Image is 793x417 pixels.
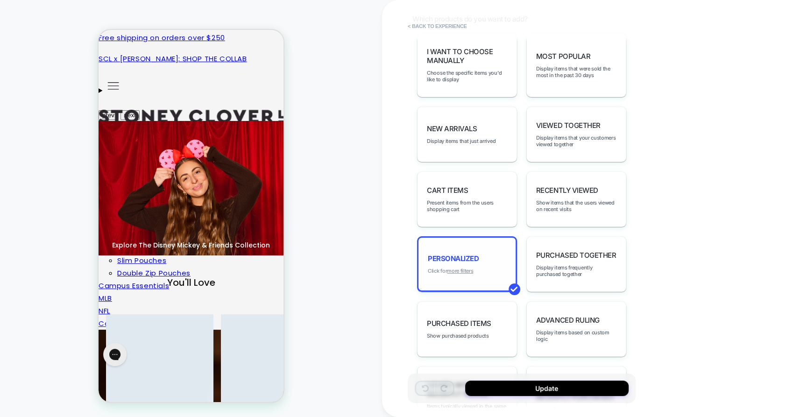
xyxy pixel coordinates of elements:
[536,251,616,260] span: Purchased Together
[536,65,616,78] span: Display items that were sold the most in the past 30 days
[465,381,629,396] button: Update
[536,199,616,212] span: Show items that the users viewed on recent visits
[14,211,171,220] span: Explore The Disney Mickey & Friends Collection
[428,254,479,263] span: personalized
[427,332,489,339] span: Show purchased products
[427,199,507,212] span: Present items from the users shopping cart
[412,14,528,23] span: Which products do you want to add?
[427,124,477,133] span: New Arrivals
[536,52,590,61] span: Most Popular
[536,264,616,277] span: Display items frequently purchased together
[5,3,28,27] button: Gorgias live chat
[19,226,68,235] a: Slim Pouches
[69,246,117,259] span: You'll Love
[536,329,616,342] span: Display items based on custom logic
[536,134,616,148] span: Display items that your customers viewed together
[447,268,473,274] u: more filters
[536,121,601,130] span: Viewed Together
[403,19,471,34] button: < Back to experience
[536,186,598,195] span: Recently Viewed
[427,186,468,195] span: Cart Items
[536,316,600,325] span: Advanced Ruling
[427,319,491,328] span: Purchased Items
[428,268,473,274] span: Click for
[427,47,507,65] span: I want to choose manually
[427,70,507,83] span: Choose the specific items you'd like to display
[427,138,496,144] span: Display items that just arrived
